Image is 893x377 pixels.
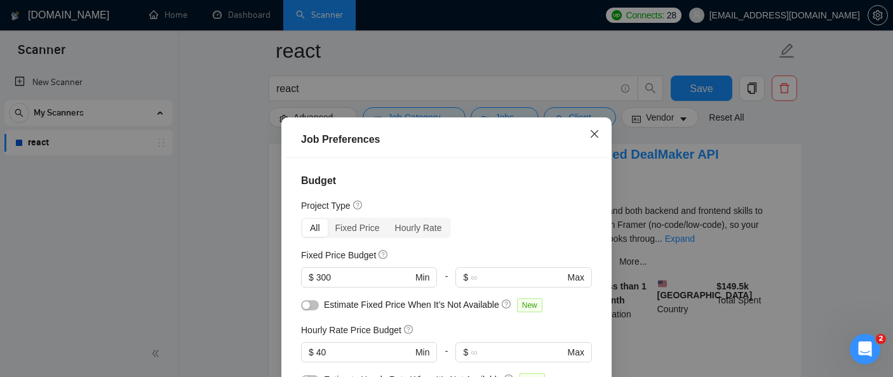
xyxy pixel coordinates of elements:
span: Min [415,345,430,359]
span: $ [309,345,314,359]
h4: Budget [301,173,592,189]
input: ∞ [471,270,565,284]
button: Close [577,117,612,152]
div: Hourly Rate [387,219,450,237]
div: - [437,267,455,298]
span: Estimate Fixed Price When It’s Not Available [324,300,499,310]
span: $ [463,270,468,284]
span: question-circle [502,299,512,309]
div: Fixed Price [328,219,387,237]
span: question-circle [404,324,414,334]
div: - [437,342,455,373]
span: Min [415,270,430,284]
span: question-circle [379,249,389,260]
iframe: Intercom live chat [850,334,880,364]
span: question-circle [353,200,363,210]
input: 0 [316,345,413,359]
div: All [302,219,328,237]
div: Job Preferences [301,132,592,147]
span: close [589,129,600,139]
span: Max [568,270,584,284]
span: $ [463,345,468,359]
h5: Fixed Price Budget [301,248,376,262]
input: 0 [316,270,413,284]
span: 2 [876,334,886,344]
span: New [517,298,542,312]
span: $ [309,270,314,284]
h5: Hourly Rate Price Budget [301,323,401,337]
input: ∞ [471,345,565,359]
span: Max [568,345,584,359]
h5: Project Type [301,199,351,213]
